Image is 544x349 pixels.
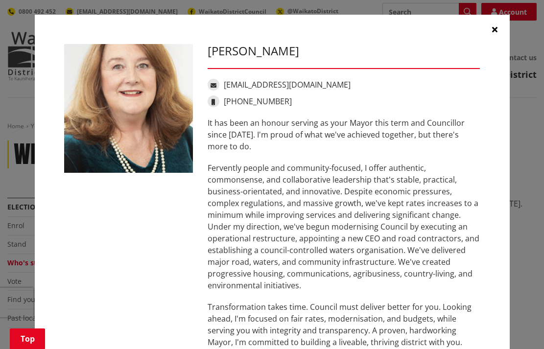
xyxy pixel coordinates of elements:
a: Top [10,328,45,349]
p: Fervently people and community-focused, I offer authentic, commonsense, and collaborative leaders... [208,162,480,291]
p: Transformation takes time. Council must deliver better for you. Looking ahead, I'm focused on fai... [208,301,480,348]
p: It has been an honour serving as your Mayor this term and Councillor since [DATE]. I'm proud of w... [208,117,480,152]
img: WO-M__CHURCH_J__UwGuY [64,44,193,173]
a: [PHONE_NUMBER] [224,96,292,107]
